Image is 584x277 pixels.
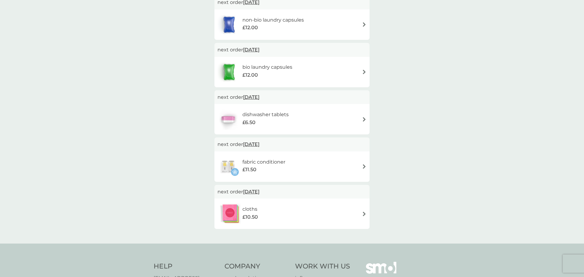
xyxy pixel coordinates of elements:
[242,16,304,24] h6: non-bio laundry capsules
[242,158,285,166] h6: fabric conditioner
[242,213,258,221] span: £10.50
[295,262,350,271] h4: Work With Us
[362,164,367,169] img: arrow right
[242,111,289,119] h6: dishwasher tablets
[217,188,367,196] p: next order
[243,138,259,150] span: [DATE]
[362,212,367,216] img: arrow right
[217,61,241,83] img: bio laundry capsules
[217,156,239,177] img: fabric conditioner
[242,166,256,174] span: £11.50
[217,203,242,224] img: cloths
[217,109,239,130] img: dishwasher tablets
[362,70,367,74] img: arrow right
[242,63,292,71] h6: bio laundry capsules
[242,205,258,213] h6: cloths
[362,117,367,122] img: arrow right
[154,262,218,271] h4: Help
[242,119,255,126] span: £6.50
[217,140,367,148] p: next order
[243,186,259,198] span: [DATE]
[242,71,258,79] span: £12.00
[217,14,241,35] img: non-bio laundry capsules
[243,44,259,56] span: [DATE]
[217,93,367,101] p: next order
[242,24,258,32] span: £12.00
[224,262,289,271] h4: Company
[243,91,259,103] span: [DATE]
[362,22,367,27] img: arrow right
[217,46,367,54] p: next order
